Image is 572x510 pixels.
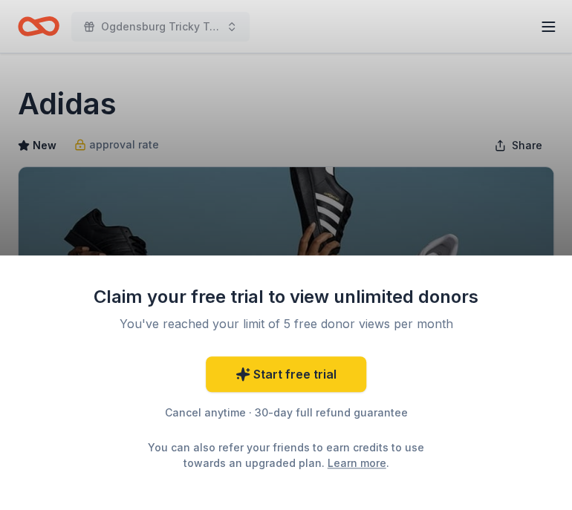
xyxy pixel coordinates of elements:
[328,455,386,471] a: Learn more
[93,404,479,422] div: Cancel anytime · 30-day full refund guarantee
[93,285,479,309] div: Claim your free trial to view unlimited donors
[111,315,461,333] div: You've reached your limit of 5 free donor views per month
[134,439,438,471] div: You can also refer your friends to earn credits to use towards an upgraded plan. .
[206,356,366,392] a: Start free trial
